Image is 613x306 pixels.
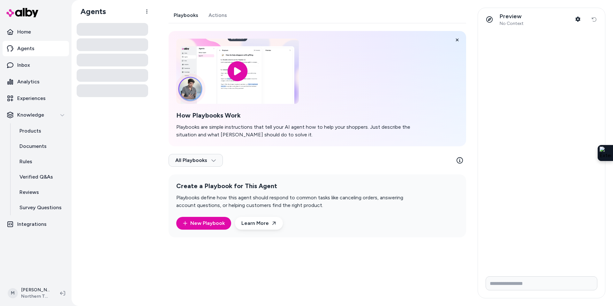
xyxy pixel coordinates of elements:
[19,142,47,150] p: Documents
[21,293,50,300] span: Northern Tool
[13,200,69,215] a: Survey Questions
[500,13,524,20] p: Preview
[6,8,38,17] img: alby Logo
[17,220,47,228] p: Integrations
[3,91,69,106] a: Experiences
[183,219,225,227] a: New Playbook
[13,123,69,139] a: Products
[176,194,421,209] p: Playbooks define how this agent should respond to common tasks like canceling orders, answering a...
[175,157,216,164] span: All Playbooks
[19,204,62,211] p: Survey Questions
[19,127,41,135] p: Products
[176,123,421,139] p: Playbooks are simple instructions that tell your AI agent how to help your shoppers. Just describ...
[13,139,69,154] a: Documents
[19,173,53,181] p: Verified Q&As
[13,154,69,169] a: Rules
[17,45,34,52] p: Agents
[176,111,421,119] h2: How Playbooks Work
[203,8,232,23] a: Actions
[600,147,611,159] img: Extension Icon
[4,283,55,303] button: M[PERSON_NAME]Northern Tool
[13,169,69,185] a: Verified Q&As
[17,111,44,119] p: Knowledge
[21,287,50,293] p: [PERSON_NAME]
[19,188,39,196] p: Reviews
[17,95,46,102] p: Experiences
[169,8,203,23] a: Playbooks
[486,276,597,290] input: Write your prompt here
[500,21,524,27] span: No Context
[235,217,283,230] a: Learn More
[17,61,30,69] p: Inbox
[3,74,69,89] a: Analytics
[169,154,223,167] button: All Playbooks
[3,107,69,123] button: Knowledge
[8,288,18,298] span: M
[3,217,69,232] a: Integrations
[75,7,106,16] h1: Agents
[19,158,32,165] p: Rules
[3,57,69,73] a: Inbox
[17,28,31,36] p: Home
[176,217,231,230] button: New Playbook
[17,78,40,86] p: Analytics
[3,24,69,40] a: Home
[176,182,421,190] h2: Create a Playbook for This Agent
[3,41,69,56] a: Agents
[13,185,69,200] a: Reviews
